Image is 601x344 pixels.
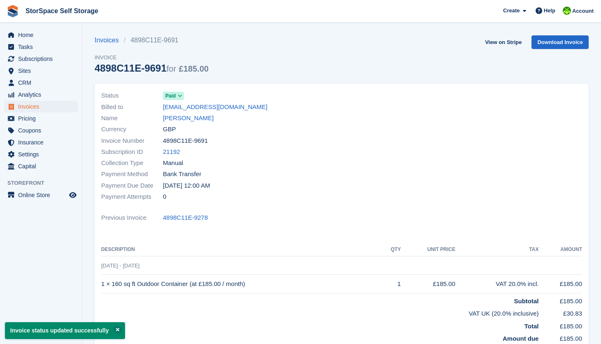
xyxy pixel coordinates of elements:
[18,65,67,77] span: Sites
[95,35,209,45] nav: breadcrumbs
[18,89,67,100] span: Analytics
[4,160,78,172] a: menu
[101,213,163,223] span: Previous Invoice
[163,114,213,123] a: [PERSON_NAME]
[514,298,538,304] strong: Subtotal
[18,41,67,53] span: Tasks
[4,41,78,53] a: menu
[167,64,176,73] span: for
[572,7,594,15] span: Account
[18,101,67,112] span: Invoices
[163,192,166,202] span: 0
[544,7,555,15] span: Help
[22,4,102,18] a: StorSpace Self Storage
[163,170,201,179] span: Bank Transfer
[163,158,183,168] span: Manual
[95,35,124,45] a: Invoices
[455,243,539,256] th: Tax
[538,331,582,344] td: £185.00
[101,136,163,146] span: Invoice Number
[4,125,78,136] a: menu
[7,5,19,17] img: stora-icon-8386f47178a22dfd0bd8f6a31ec36ba5ce8667c1dd55bd0f319d3a0aa187defe.svg
[4,137,78,148] a: menu
[18,77,67,88] span: CRM
[101,102,163,112] span: Billed to
[18,137,67,148] span: Insurance
[538,293,582,306] td: £185.00
[538,318,582,331] td: £185.00
[4,149,78,160] a: menu
[18,113,67,124] span: Pricing
[163,91,184,100] a: Paid
[4,101,78,112] a: menu
[18,160,67,172] span: Capital
[163,125,176,134] span: GBP
[538,275,582,293] td: £185.00
[101,275,381,293] td: 1 × 160 sq ft Outdoor Container (at £185.00 / month)
[401,243,455,256] th: Unit Price
[101,170,163,179] span: Payment Method
[18,29,67,41] span: Home
[101,306,538,318] td: VAT UK (20.0% inclusive)
[101,147,163,157] span: Subscription ID
[163,213,208,223] a: 4898C11E-9278
[455,279,539,289] div: VAT 20.0% incl.
[4,113,78,124] a: menu
[165,92,176,100] span: Paid
[7,179,82,187] span: Storefront
[101,181,163,191] span: Payment Due Date
[538,243,582,256] th: Amount
[381,275,401,293] td: 1
[18,149,67,160] span: Settings
[4,65,78,77] a: menu
[4,53,78,65] a: menu
[4,89,78,100] a: menu
[68,190,78,200] a: Preview store
[4,29,78,41] a: menu
[4,189,78,201] a: menu
[101,125,163,134] span: Currency
[531,35,589,49] a: Download Invoice
[4,77,78,88] a: menu
[401,275,455,293] td: £185.00
[163,136,208,146] span: 4898C11E-9691
[101,114,163,123] span: Name
[18,189,67,201] span: Online Store
[101,263,139,269] span: [DATE] - [DATE]
[381,243,401,256] th: QTY
[503,335,539,342] strong: Amount due
[101,192,163,202] span: Payment Attempts
[5,322,125,339] p: Invoice status updated successfully
[163,147,180,157] a: 21192
[18,53,67,65] span: Subscriptions
[101,158,163,168] span: Collection Type
[163,181,210,191] time: 2025-07-31 23:00:00 UTC
[179,64,209,73] span: £185.00
[538,306,582,318] td: £30.83
[163,102,267,112] a: [EMAIL_ADDRESS][DOMAIN_NAME]
[101,243,381,256] th: Description
[95,53,209,62] span: Invoice
[18,125,67,136] span: Coupons
[524,323,539,330] strong: Total
[563,7,571,15] img: paul catt
[101,91,163,100] span: Status
[482,35,525,49] a: View on Stripe
[95,63,209,74] div: 4898C11E-9691
[503,7,520,15] span: Create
